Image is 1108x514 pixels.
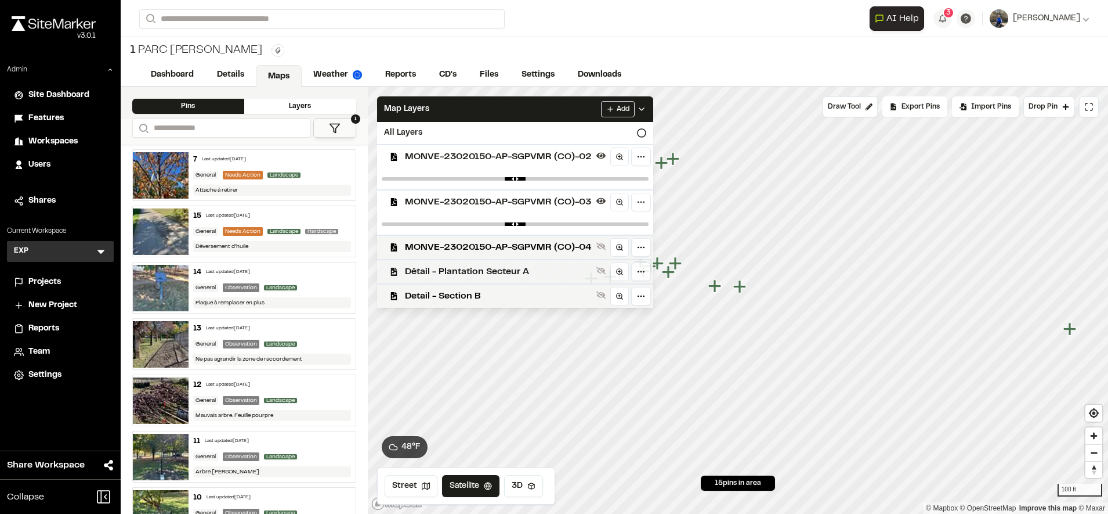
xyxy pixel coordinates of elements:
[193,241,351,252] div: Déversement d’huile
[715,478,761,488] span: 15 pins in area
[882,96,947,117] div: No pins available to export
[206,382,250,389] div: Last updated [DATE]
[14,322,107,335] a: Reports
[223,171,263,179] div: Needs Action
[405,289,592,303] span: Detail - Section B
[594,149,608,163] button: Hide layer
[1085,445,1102,461] span: Zoom out
[264,454,297,459] span: Landscape
[133,434,189,480] img: file
[132,118,153,138] button: Search
[654,156,669,171] div: Map marker
[302,64,374,86] a: Weather
[193,396,218,405] div: General
[610,263,629,281] a: Zoom to layer
[990,9,1008,28] img: User
[14,112,107,125] a: Features
[193,185,351,196] div: Attache à retirer
[28,346,50,358] span: Team
[28,322,59,335] span: Reports
[133,265,189,311] img: file
[205,438,249,445] div: Last updated [DATE]
[193,283,218,292] div: General
[1058,484,1102,497] div: 100 ft
[371,497,422,511] a: Mapbox logo
[28,195,56,207] span: Shares
[617,104,629,114] span: Add
[139,64,205,86] a: Dashboard
[193,436,200,447] div: 11
[202,156,246,163] div: Last updated [DATE]
[385,475,437,497] button: Street
[886,12,919,26] span: AI Help
[193,410,351,421] div: Mauvais arbre. Feuille pourpre
[28,112,64,125] span: Features
[377,122,653,144] div: All Layers
[1085,461,1102,478] button: Reset bearing to north
[264,398,297,403] span: Landscape
[14,246,28,257] h3: EXP
[428,64,468,86] a: CD's
[661,265,676,280] div: Map marker
[193,267,201,278] div: 14
[193,171,218,179] div: General
[206,269,250,276] div: Last updated [DATE]
[666,152,681,167] div: Map marker
[28,276,61,289] span: Projects
[405,240,592,254] span: MONVE-23020150-AP-SGPVMR (CO)-04
[870,6,929,31] div: Open AI Assistant
[130,42,262,59] div: Parc [PERSON_NAME]
[1085,405,1102,422] button: Find my location
[952,96,1019,117] div: Import Pins into your project
[946,8,951,18] span: 3
[594,194,608,208] button: Hide layer
[223,283,259,292] div: Observation
[205,64,256,86] a: Details
[14,299,107,312] a: New Project
[132,99,244,114] div: Pins
[193,354,351,365] div: Ne pas agrandir la zone de raccordement
[223,452,259,461] div: Observation
[193,324,201,334] div: 13
[139,9,160,28] button: Search
[223,227,263,236] div: Needs Action
[1019,504,1077,512] a: Map feedback
[264,285,297,290] span: Landscape
[668,256,683,271] div: Map marker
[1085,427,1102,444] button: Zoom in
[610,193,629,211] a: Zoom to layer
[405,195,592,209] span: MONVE-23020150-AP-SGPVMR (CO)-03
[14,135,107,148] a: Workspaces
[594,264,608,278] button: Show layer
[305,229,338,234] span: Hardscape
[223,340,259,348] div: Observation
[971,102,1011,112] span: Import Pins
[870,6,924,31] button: Open AI Assistant
[14,159,107,171] a: Users
[610,287,629,305] a: Zoom to layer
[244,99,356,114] div: Layers
[1013,12,1080,25] span: [PERSON_NAME]
[594,239,608,253] button: Show layer
[14,195,107,207] a: Shares
[271,44,284,57] button: Edit Tags
[405,265,592,279] span: Détail - Plantation Secteur A
[468,64,510,86] a: Files
[133,378,189,424] img: file
[990,9,1089,28] button: [PERSON_NAME]
[28,135,78,148] span: Workspaces
[193,297,351,308] div: Plaque à remplacer en plus
[207,494,251,501] div: Last updated [DATE]
[28,369,61,382] span: Settings
[133,209,189,255] img: file
[828,102,861,112] span: Draw Tool
[193,211,201,221] div: 15
[313,118,356,138] button: 1
[1063,322,1078,337] div: Map marker
[7,490,44,504] span: Collapse
[901,102,940,112] span: Export Pins
[650,256,665,271] div: Map marker
[193,452,218,461] div: General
